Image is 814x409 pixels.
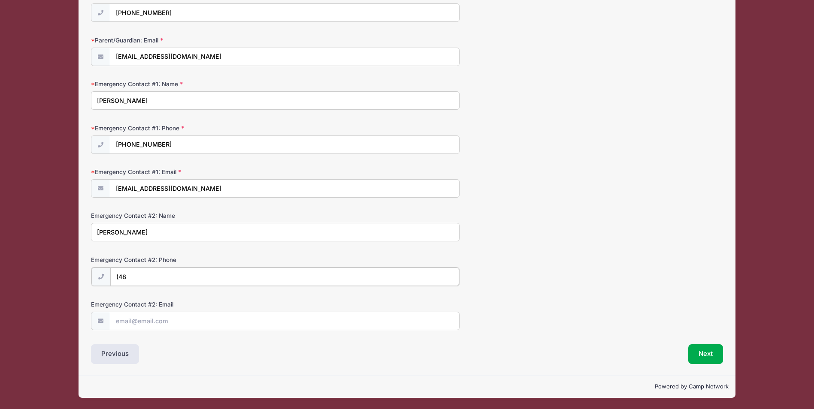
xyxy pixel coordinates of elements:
input: (xxx) xxx-xxxx [110,268,460,286]
button: Next [688,344,723,364]
input: (xxx) xxx-xxxx [110,3,460,22]
label: Emergency Contact #2: Email [91,300,302,309]
label: Emergency Contact #1: Name [91,80,302,88]
label: Emergency Contact #2: Name [91,211,302,220]
label: Emergency Contact #2: Phone [91,256,302,264]
input: email@email.com [110,312,460,330]
button: Previous [91,344,139,364]
label: Emergency Contact #1: Phone [91,124,302,132]
label: Parent/Guardian: Email [91,36,302,45]
input: email@email.com [110,179,460,198]
input: email@email.com [110,48,460,66]
label: Emergency Contact #1: Email [91,168,302,176]
p: Powered by Camp Network [85,382,728,391]
input: (xxx) xxx-xxxx [110,135,460,154]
